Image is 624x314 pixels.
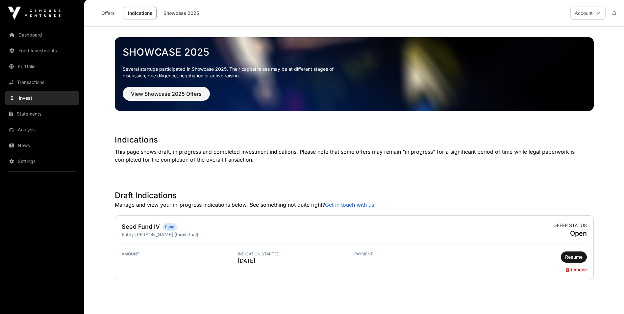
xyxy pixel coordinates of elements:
[123,93,210,100] a: View Showcase 2025 Offers
[5,59,79,74] a: Portfolio
[238,251,354,257] span: Indication Started
[570,7,606,20] button: Account
[5,91,79,105] a: Invest
[115,201,594,209] p: Manage and view your in-progress indications below. See something not quite right?
[8,7,61,20] img: Icehouse Ventures Logo
[553,222,587,229] span: Offer status
[5,107,79,121] a: Statements
[5,75,79,90] a: Transactions
[124,7,157,19] a: Indications
[123,87,210,101] button: View Showcase 2025 Offers
[122,223,160,230] a: Seed Fund IV
[115,135,594,145] h1: Indications
[131,90,202,98] span: View Showcase 2025 Offers
[5,43,79,58] a: Fund Investments
[115,148,594,164] p: This page shows draft, in progress and completed investment indications. Please note that some of...
[5,122,79,137] a: Analysis
[123,66,344,79] p: Several startups participated in Showcase 2025. Their capital raises may be at different stages o...
[122,251,238,257] span: Amount
[354,251,471,273] div: -
[159,7,203,19] a: Showcase 2025
[5,154,79,169] a: Settings
[566,267,587,272] a: Remove
[325,201,374,208] a: Get in touch with us
[561,251,587,263] button: Resume
[123,46,586,58] a: Showcase 2025
[5,138,79,153] a: News
[115,37,594,111] img: Showcase 2025
[95,7,121,19] a: Offers
[165,224,174,230] span: Fund
[135,232,198,237] span: [PERSON_NAME] (Individual)
[5,28,79,42] a: Dashboard
[553,229,587,238] span: Open
[238,257,354,265] span: [DATE]
[115,190,594,201] h1: Draft Indications
[354,251,471,257] span: Payment
[122,232,135,237] span: Entity:
[565,254,583,260] span: Resume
